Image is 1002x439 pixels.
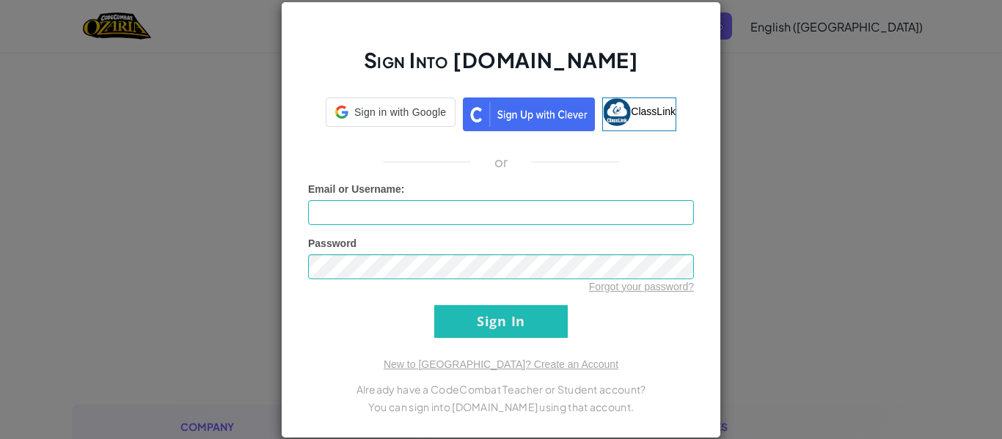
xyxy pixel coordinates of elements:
span: Password [308,237,356,249]
input: Sign In [434,305,568,338]
span: ClassLink [631,105,676,117]
a: Sign in with Google [326,97,456,131]
label: : [308,182,405,196]
div: Sign in with Google [326,97,456,127]
p: or [494,153,508,171]
a: Forgot your password? [589,281,694,292]
p: You can sign into [DOMAIN_NAME] using that account. [308,398,694,416]
img: classlink-logo-small.png [603,98,631,126]
a: New to [GEOGRAPHIC_DATA]? Create an Account [384,358,618,370]
span: Sign in with Google [354,105,446,119]
span: Email or Username [308,183,401,195]
h2: Sign Into [DOMAIN_NAME] [308,46,694,89]
p: Already have a CodeCombat Teacher or Student account? [308,380,694,398]
img: clever_sso_button@2x.png [463,97,595,131]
